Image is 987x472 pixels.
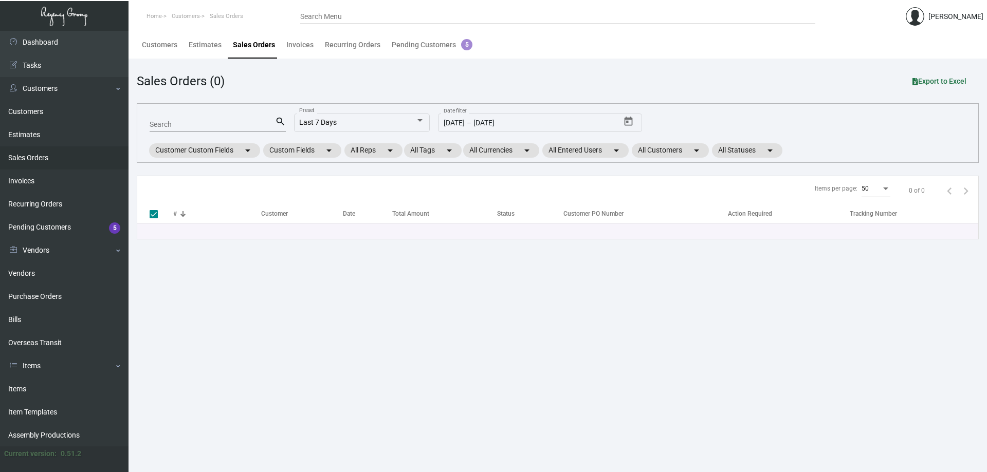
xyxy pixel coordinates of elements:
[61,448,81,459] div: 0.51.2
[392,209,429,218] div: Total Amount
[172,13,200,20] span: Customers
[690,144,703,157] mat-icon: arrow_drop_down
[242,144,254,157] mat-icon: arrow_drop_down
[344,143,403,158] mat-chip: All Reps
[632,143,709,158] mat-chip: All Customers
[325,40,380,50] div: Recurring Orders
[444,119,465,127] input: Start date
[563,209,624,218] div: Customer PO Number
[343,209,355,218] div: Date
[392,40,472,50] div: Pending Customers
[521,144,533,157] mat-icon: arrow_drop_down
[263,143,341,158] mat-chip: Custom Fields
[467,119,471,127] span: –
[862,185,890,193] mat-select: Items per page:
[620,114,637,130] button: Open calendar
[189,40,222,50] div: Estimates
[610,144,623,157] mat-icon: arrow_drop_down
[928,11,983,22] div: [PERSON_NAME]
[261,209,288,218] div: Customer
[542,143,629,158] mat-chip: All Entered Users
[404,143,462,158] mat-chip: All Tags
[384,144,396,157] mat-icon: arrow_drop_down
[728,209,850,218] div: Action Required
[233,40,275,50] div: Sales Orders
[137,72,225,90] div: Sales Orders (0)
[563,209,728,218] div: Customer PO Number
[712,143,782,158] mat-chip: All Statuses
[4,448,57,459] div: Current version:
[261,209,343,218] div: Customer
[497,209,558,218] div: Status
[941,182,958,199] button: Previous page
[728,209,772,218] div: Action Required
[210,13,243,20] span: Sales Orders
[463,143,539,158] mat-chip: All Currencies
[443,144,455,157] mat-icon: arrow_drop_down
[147,13,162,20] span: Home
[764,144,776,157] mat-icon: arrow_drop_down
[299,118,337,126] span: Last 7 Days
[850,209,978,218] div: Tracking Number
[275,116,286,128] mat-icon: search
[473,119,560,127] input: End date
[286,40,314,50] div: Invoices
[392,209,498,218] div: Total Amount
[323,144,335,157] mat-icon: arrow_drop_down
[909,186,925,195] div: 0 of 0
[815,184,857,193] div: Items per page:
[173,209,261,218] div: #
[904,72,975,90] button: Export to Excel
[850,209,897,218] div: Tracking Number
[149,143,260,158] mat-chip: Customer Custom Fields
[862,185,869,192] span: 50
[173,209,177,218] div: #
[343,209,392,218] div: Date
[912,77,966,85] span: Export to Excel
[497,209,515,218] div: Status
[142,40,177,50] div: Customers
[906,7,924,26] img: admin@bootstrapmaster.com
[958,182,974,199] button: Next page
